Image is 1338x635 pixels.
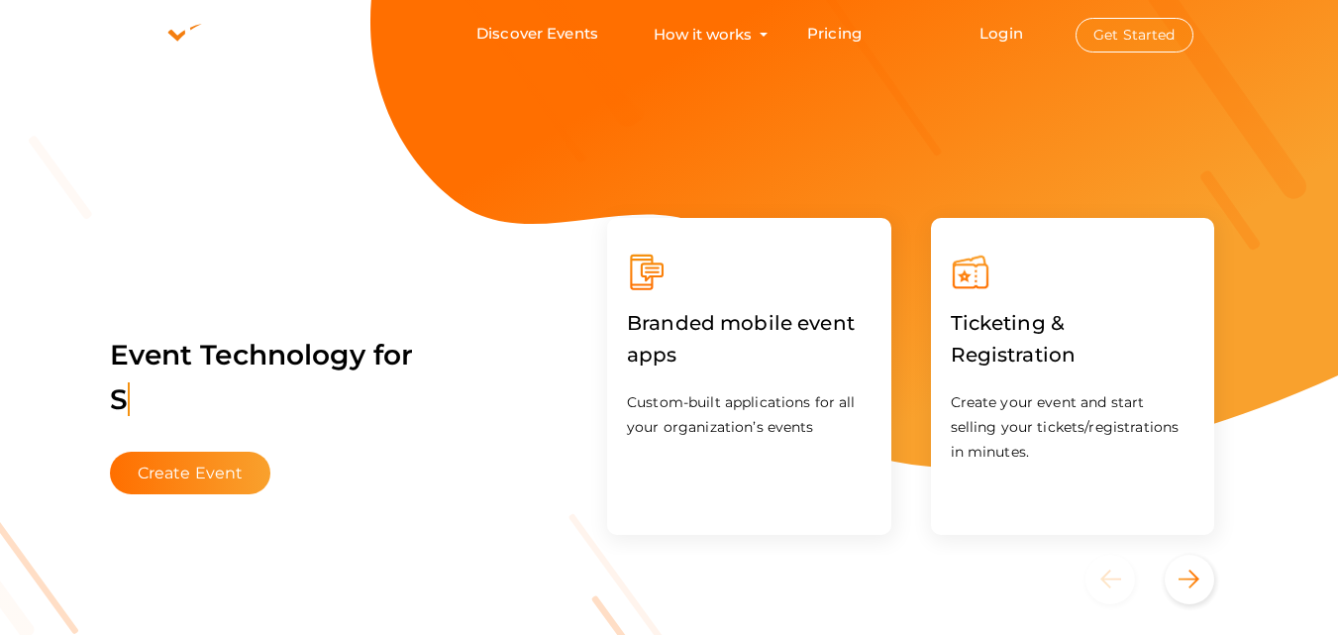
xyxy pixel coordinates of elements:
a: Ticketing & Registration [951,347,1195,366]
label: Ticketing & Registration [951,292,1195,385]
button: Previous [1085,555,1160,604]
label: Branded mobile event apps [627,292,872,385]
button: Next [1165,555,1214,604]
button: How it works [648,16,758,53]
a: Login [979,24,1023,43]
a: Discover Events [476,16,598,53]
a: Pricing [807,16,862,53]
p: Create your event and start selling your tickets/registrations in minutes. [951,390,1195,465]
button: Create Event [110,452,271,494]
p: Custom-built applications for all your organization’s events [627,390,872,440]
button: Get Started [1076,18,1193,53]
label: Event Technology for [110,308,414,447]
span: S [110,382,130,416]
a: Branded mobile event apps [627,347,872,366]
